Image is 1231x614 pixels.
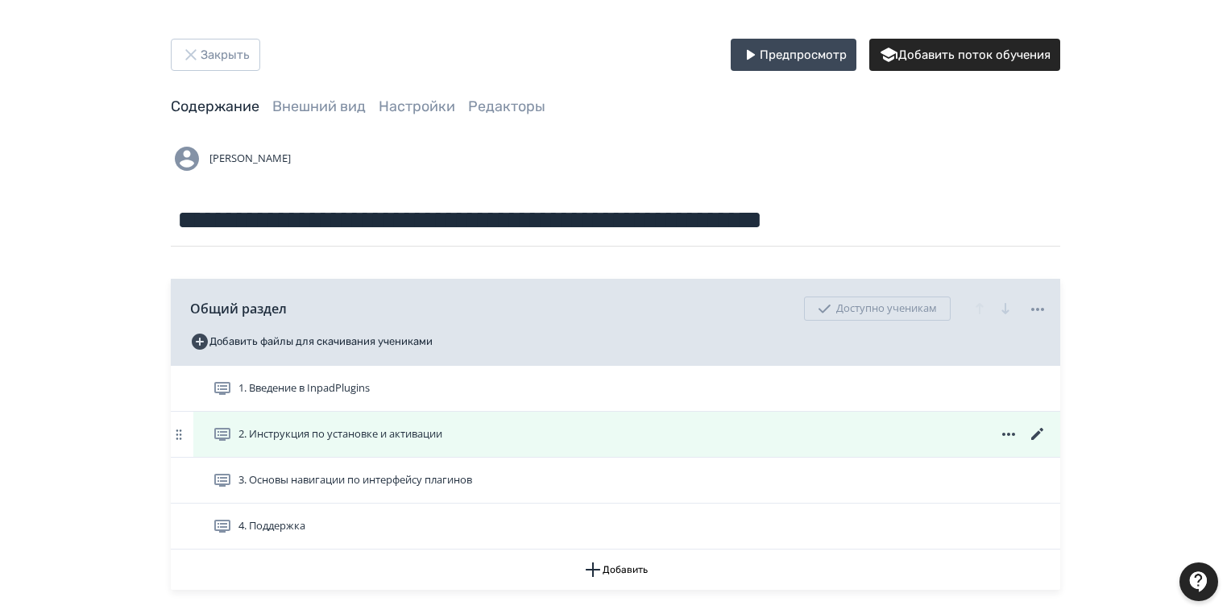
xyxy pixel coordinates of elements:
span: 2. Инструкция по установке и активации [238,426,442,442]
div: 1. Введение в InpadPlugins [171,366,1060,412]
button: Добавить [171,550,1060,590]
button: Добавить файлы для скачивания учениками [190,329,433,355]
button: Предпросмотр [731,39,856,71]
div: Доступно ученикам [804,297,951,321]
div: 4. Поддержка [171,504,1060,550]
button: Закрыть [171,39,260,71]
span: 1. Введение в InpadPlugins [238,380,370,396]
span: [PERSON_NAME] [209,151,291,167]
span: 4. Поддержка [238,518,305,534]
span: Общий раздел [190,299,287,318]
span: 3. Основы навигации по интерфейсу плагинов [238,472,472,488]
div: 3. Основы навигации по интерфейсу плагинов [171,458,1060,504]
button: Добавить поток обучения [869,39,1060,71]
div: 2. Инструкция по установке и активации [171,412,1060,458]
a: Содержание [171,97,259,115]
a: Редакторы [468,97,545,115]
a: Внешний вид [272,97,366,115]
a: Настройки [379,97,455,115]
